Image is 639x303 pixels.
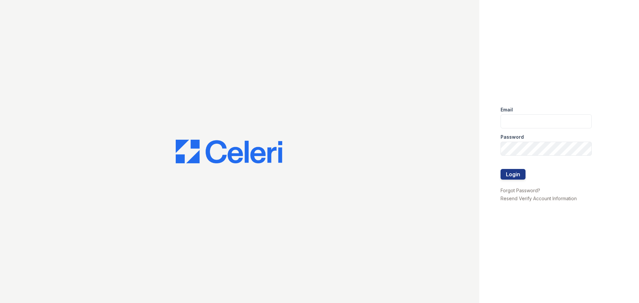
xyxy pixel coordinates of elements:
[501,134,524,140] label: Password
[501,169,526,180] button: Login
[501,196,577,201] a: Resend Verify Account Information
[176,140,282,164] img: CE_Logo_Blue-a8612792a0a2168367f1c8372b55b34899dd931a85d93a1a3d3e32e68fde9ad4.png
[501,106,513,113] label: Email
[501,188,540,193] a: Forgot Password?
